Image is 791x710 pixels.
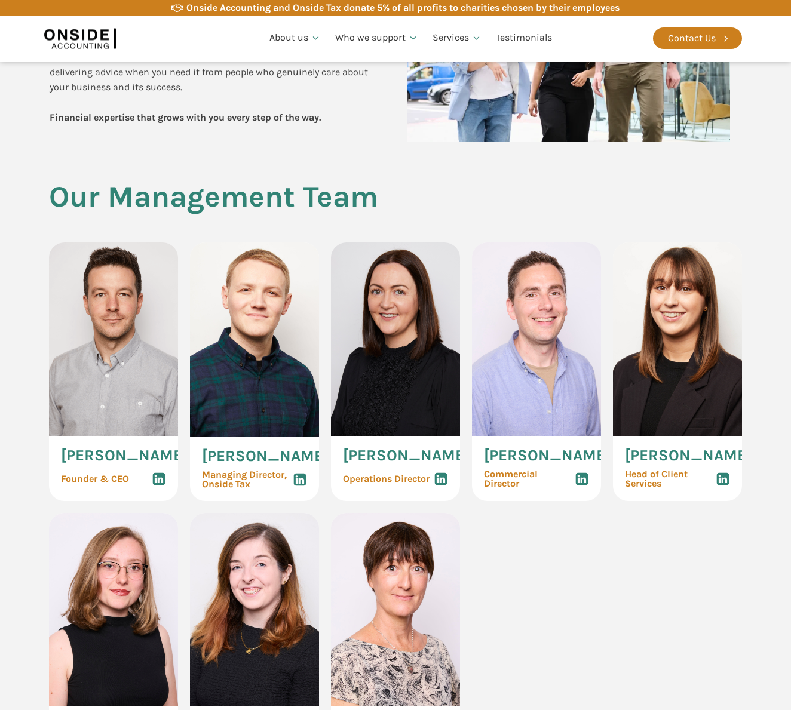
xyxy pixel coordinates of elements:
span: [PERSON_NAME] [343,448,470,463]
h2: Our Management Team [49,180,378,242]
span: [PERSON_NAME] [484,448,611,463]
a: Services [425,18,489,59]
span: [PERSON_NAME] [61,448,188,463]
b: Financial expertise that grows with you every step of the way. [50,112,321,123]
span: [PERSON_NAME] [202,448,329,464]
a: Testimonials [489,18,559,59]
a: Contact Us [653,27,742,49]
span: Commercial Director [484,469,575,488]
a: About us [262,18,328,59]
span: Founder & CEO [61,474,129,484]
img: Onside Accounting [44,24,116,52]
span: Managing Director, Onside Tax [202,470,287,489]
span: Head of Client Services [625,469,716,488]
span: [PERSON_NAME] [625,448,752,463]
a: Who we support [328,18,425,59]
span: Operations Director [343,474,430,484]
div: Contact Us [668,30,716,46]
